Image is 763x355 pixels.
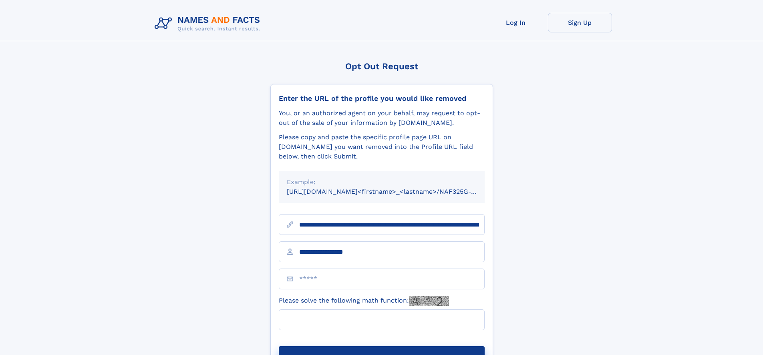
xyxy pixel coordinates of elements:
[270,61,493,71] div: Opt Out Request
[279,132,485,161] div: Please copy and paste the specific profile page URL on [DOMAIN_NAME] you want removed into the Pr...
[151,13,267,34] img: Logo Names and Facts
[279,108,485,128] div: You, or an authorized agent on your behalf, may request to opt-out of the sale of your informatio...
[548,13,612,32] a: Sign Up
[484,13,548,32] a: Log In
[279,94,485,103] div: Enter the URL of the profile you would like removed
[287,188,500,195] small: [URL][DOMAIN_NAME]<firstname>_<lastname>/NAF325G-xxxxxxxx
[287,177,477,187] div: Example:
[279,296,449,306] label: Please solve the following math function:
